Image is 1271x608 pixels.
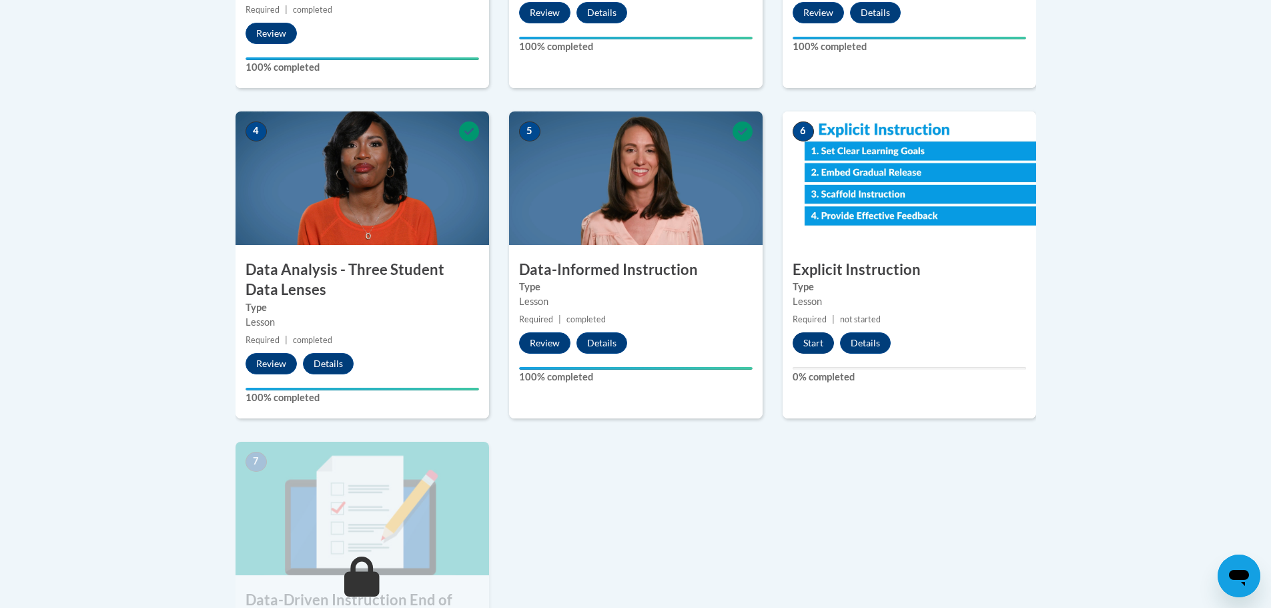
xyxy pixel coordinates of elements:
button: Details [840,332,891,354]
span: | [832,314,835,324]
button: Review [519,2,570,23]
span: 5 [519,121,540,141]
span: not started [840,314,881,324]
button: Review [246,353,297,374]
label: 100% completed [519,370,753,384]
h3: Data Analysis - Three Student Data Lenses [236,260,489,301]
span: Required [246,335,280,345]
span: completed [293,5,332,15]
span: completed [566,314,606,324]
div: Your progress [519,367,753,370]
span: | [558,314,561,324]
div: Your progress [246,388,479,390]
button: Details [576,2,627,23]
span: Required [793,314,827,324]
span: | [285,5,288,15]
span: Required [246,5,280,15]
span: Required [519,314,553,324]
span: completed [293,335,332,345]
label: 100% completed [519,39,753,54]
img: Course Image [236,111,489,245]
button: Review [246,23,297,44]
span: | [285,335,288,345]
div: Your progress [246,57,479,60]
button: Details [850,2,901,23]
label: Type [519,280,753,294]
label: 100% completed [246,390,479,405]
span: 4 [246,121,267,141]
img: Course Image [509,111,763,245]
button: Review [519,332,570,354]
div: Your progress [519,37,753,39]
div: Your progress [793,37,1026,39]
div: Lesson [793,294,1026,309]
button: Details [303,353,354,374]
span: 6 [793,121,814,141]
iframe: Button to launch messaging window [1218,555,1260,597]
label: 100% completed [793,39,1026,54]
label: 0% completed [793,370,1026,384]
button: Start [793,332,834,354]
span: 7 [246,452,267,472]
h3: Explicit Instruction [783,260,1036,280]
button: Details [576,332,627,354]
div: Lesson [246,315,479,330]
label: 100% completed [246,60,479,75]
label: Type [246,300,479,315]
label: Type [793,280,1026,294]
img: Course Image [783,111,1036,245]
div: Lesson [519,294,753,309]
img: Course Image [236,442,489,575]
h3: Data-Informed Instruction [509,260,763,280]
button: Review [793,2,844,23]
